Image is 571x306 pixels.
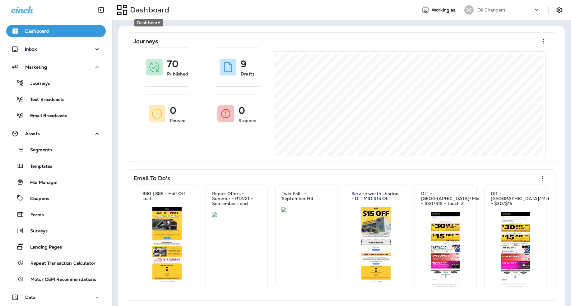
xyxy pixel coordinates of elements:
button: Journeys [6,76,106,89]
p: Email Broadcasts [24,113,67,119]
p: Data [25,295,36,300]
div: Dashboard [134,19,163,26]
button: Templates [6,159,106,172]
p: 0 [170,107,176,114]
p: Twin Falls - September Hit [282,191,331,201]
p: Repair Offers - Summer - R12/21 - September send [212,191,261,206]
button: Forms [6,208,106,221]
button: Landing Pages [6,240,106,253]
p: Text Broadcasts [24,97,64,103]
img: 690ef571-3fd6-4f2b-9eaf-db12245ac96b.jpg [421,212,471,287]
button: Coupons [6,192,106,205]
button: Text Broadcasts [6,93,106,106]
button: Motor OEM Recommendations [6,272,106,285]
button: Inbox [6,43,106,55]
p: Forms [24,212,44,218]
button: Email Broadcasts [6,109,106,122]
p: Motor OEM Recommendations [24,277,96,283]
p: Surveys [24,228,48,234]
p: Landing Pages [24,244,62,250]
p: File Manager [24,180,58,186]
p: Stopped [239,117,257,124]
p: Repeat Transaction Calculator [24,261,95,267]
p: Templates [24,164,52,170]
span: Working as: [432,7,458,13]
img: 893fdf73-fd18-4320-99f8-e376b96ff4d0.jpg [351,207,401,282]
p: Dashboard [25,29,49,34]
p: Service worth sharing - DIT MID $15 Off [351,191,401,201]
button: Collapse Sidebar [92,4,110,16]
p: 70 [167,61,179,67]
button: Assets [6,127,106,140]
p: Marketing [25,65,47,70]
button: Data [6,291,106,304]
p: Email To Do's [133,175,170,181]
button: Marketing [6,61,106,73]
p: Dashboard [128,5,169,15]
p: Segments [24,147,52,153]
img: 6a52523b-008b-4118-96d1-8b345a5437c4.jpg [142,207,192,282]
button: Settings [554,4,565,16]
img: f8fcebbe-a018-4822-a5ad-a78d73e27aaa.jpg [212,212,262,217]
p: Drafts [241,71,254,77]
p: 0 [239,107,245,114]
p: Paused [170,117,186,124]
p: Journeys [133,38,158,44]
p: 880 | 885 - Half Off Lost [142,191,192,201]
button: Surveys [6,224,106,237]
button: Repeat Transaction Calculator [6,256,106,269]
p: Assets [25,131,40,136]
div: OC [464,5,474,15]
p: Inbox [25,47,37,52]
p: Journeys [24,81,50,87]
button: Dashboard [6,25,106,37]
img: ce429540-a42c-42d7-a240-76ad4d562121.jpg [281,207,331,212]
p: DIT - [GEOGRAPHIC_DATA]/Mid - $30/$15 - touch 2 [421,191,480,206]
p: 9 [241,61,247,67]
p: DIT - [GEOGRAPHIC_DATA]/Mid - $30/$15 [491,191,549,206]
img: 5b01f469-024d-4218-9afa-a9706619be4a.jpg [490,212,540,287]
p: Published [167,71,188,77]
p: Coupons [24,196,49,202]
button: Segments [6,143,106,156]
button: File Manager [6,176,106,189]
p: Oil Changers [477,7,505,12]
